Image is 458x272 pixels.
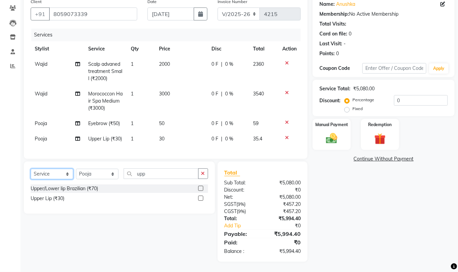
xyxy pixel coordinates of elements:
[368,122,392,128] label: Redemption
[249,41,278,57] th: Total
[219,194,263,201] div: Net:
[349,30,351,37] div: 0
[49,7,137,20] input: Search by Name/Mobile/Email/Code
[159,91,170,97] span: 3000
[314,155,453,163] a: Continue Without Payment
[253,61,264,67] span: 2360
[159,61,170,67] span: 2000
[35,120,47,126] span: Pooja
[224,169,240,176] span: Total
[224,208,237,214] span: CGST
[263,186,306,194] div: ₹0
[221,135,222,142] span: |
[336,50,339,57] div: 0
[225,61,233,68] span: 0 %
[31,41,84,57] th: Stylist
[336,1,355,8] a: Anushka
[319,85,350,92] div: Service Total:
[225,90,233,97] span: 0 %
[155,41,207,57] th: Price
[322,132,341,145] img: _cash.svg
[319,40,342,47] div: Last Visit:
[219,222,270,229] a: Add Tip
[238,209,245,214] span: 9%
[219,215,263,222] div: Total:
[319,50,335,57] div: Points:
[253,120,258,126] span: 59
[225,135,233,142] span: 0 %
[219,248,263,255] div: Balance :
[319,11,349,18] div: Membership:
[219,230,263,238] div: Payable:
[263,215,306,222] div: ₹5,994.40
[219,201,263,208] div: ( )
[253,91,264,97] span: 3540
[270,222,306,229] div: ₹0
[88,136,122,142] span: Upper Lip (₹30)
[35,91,47,97] span: Wajid
[31,185,98,192] div: Upper/Lower lip Brazilian (₹70)
[31,7,50,20] button: +91
[353,85,375,92] div: ₹5,080.00
[319,11,448,18] div: No Active Membership
[159,136,164,142] span: 30
[253,136,262,142] span: 35.4
[263,208,306,215] div: ₹457.20
[225,120,233,127] span: 0 %
[263,194,306,201] div: ₹5,080.00
[315,122,348,128] label: Manual Payment
[224,201,237,207] span: SGST
[131,136,133,142] span: 1
[35,61,47,67] span: Wajid
[278,41,301,57] th: Action
[263,179,306,186] div: ₹5,080.00
[211,61,218,68] span: 0 F
[344,40,346,47] div: -
[211,135,218,142] span: 0 F
[362,63,426,74] input: Enter Offer / Coupon Code
[131,120,133,126] span: 1
[221,61,222,68] span: |
[429,63,448,74] button: Apply
[88,91,123,111] span: Morococcon Hair Spa Medium (₹3000)
[219,208,263,215] div: ( )
[207,41,249,57] th: Disc
[219,186,263,194] div: Discount:
[319,20,346,28] div: Total Visits:
[238,201,244,207] span: 9%
[263,248,306,255] div: ₹5,994.40
[263,201,306,208] div: ₹457.20
[263,238,306,246] div: ₹0
[221,90,222,97] span: |
[124,168,199,179] input: Search or Scan
[319,65,362,72] div: Coupon Code
[131,91,133,97] span: 1
[219,179,263,186] div: Sub Total:
[88,120,120,126] span: Eyebrow (₹50)
[88,61,122,81] span: Scalp advaned treatment Small (₹2000)
[263,230,306,238] div: ₹5,994.40
[371,132,389,146] img: _gift.svg
[219,238,263,246] div: Paid:
[159,120,164,126] span: 50
[211,90,218,97] span: 0 F
[127,41,155,57] th: Qty
[131,61,133,67] span: 1
[221,120,222,127] span: |
[211,120,218,127] span: 0 F
[319,1,335,8] div: Name:
[84,41,127,57] th: Service
[31,29,306,41] div: Services
[31,195,64,202] div: Upper Lip (₹30)
[352,106,363,112] label: Fixed
[319,97,341,104] div: Discount:
[319,30,347,37] div: Card on file:
[35,136,47,142] span: Pooja
[352,97,374,103] label: Percentage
